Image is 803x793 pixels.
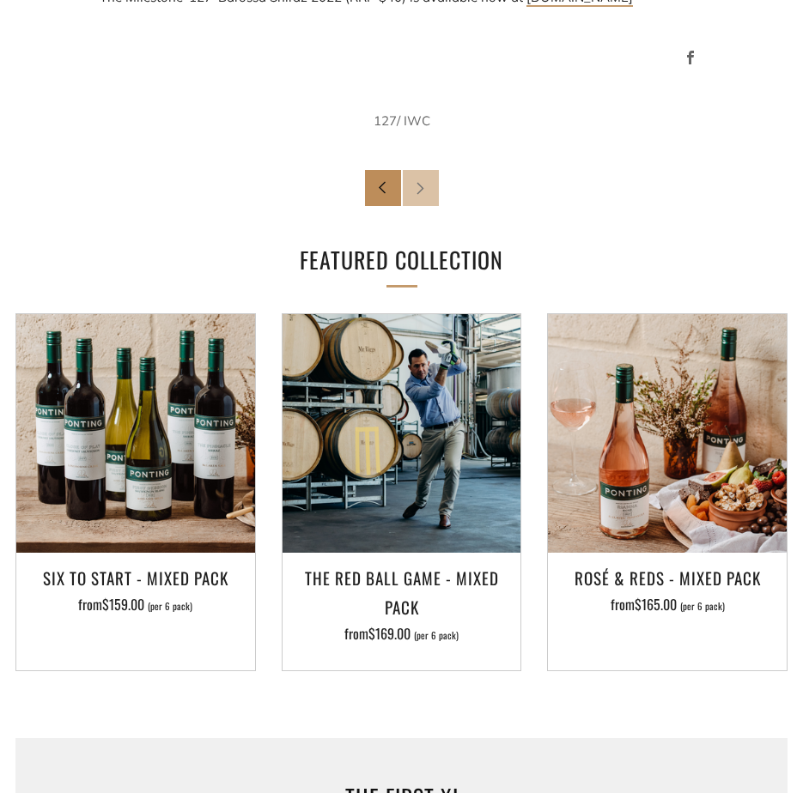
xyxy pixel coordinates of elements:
[414,631,459,640] span: (per 6 pack)
[404,112,430,129] a: IWC
[78,594,192,614] span: from
[635,594,677,614] span: $165.00
[344,623,459,644] span: from
[611,594,725,614] span: from
[374,112,397,129] a: 127
[283,563,521,649] a: The Red Ball Game - Mixed Pack from$169.00 (per 6 pack)
[368,623,411,644] span: $169.00
[119,242,685,278] h2: Featured collection
[548,563,787,649] a: Rosé & Reds - Mixed Pack from$165.00 (per 6 pack)
[25,563,246,592] h3: Six To Start - Mixed Pack
[680,602,725,611] span: (per 6 pack)
[374,108,400,134] li: /
[16,563,255,649] a: Six To Start - Mixed Pack from$159.00 (per 6 pack)
[291,563,513,621] h3: The Red Ball Game - Mixed Pack
[557,563,778,592] h3: Rosé & Reds - Mixed Pack
[148,602,192,611] span: (per 6 pack)
[102,594,144,614] span: $159.00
